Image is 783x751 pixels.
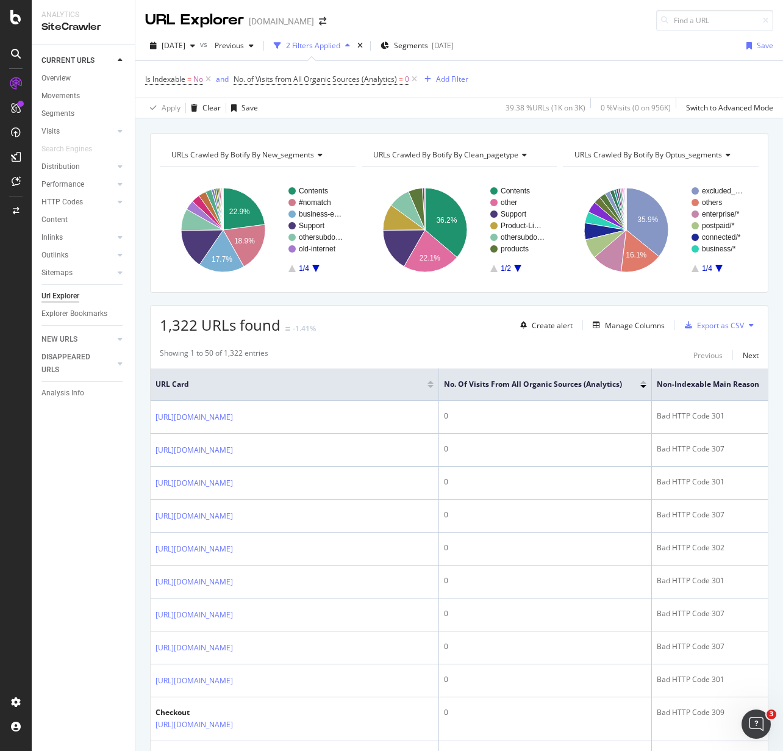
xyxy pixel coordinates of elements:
[285,327,290,331] img: Equal
[41,107,126,120] a: Segments
[41,231,114,244] a: Inlinks
[202,102,221,113] div: Clear
[162,40,185,51] span: 2025 Sep. 12th
[234,74,397,84] span: No. of Visits from All Organic Sources (Analytics)
[41,54,114,67] a: CURRENT URLS
[702,245,736,253] text: business/*
[286,40,340,51] div: 2 Filters Applied
[169,145,345,165] h4: URLs Crawled By Botify By new_segments
[156,642,233,654] a: [URL][DOMAIN_NAME]
[160,177,352,283] svg: A chart.
[501,210,527,218] text: Support
[563,177,756,283] svg: A chart.
[362,177,554,283] svg: A chart.
[249,15,314,27] div: [DOMAIN_NAME]
[767,710,776,719] span: 3
[229,207,250,216] text: 22.9%
[212,255,232,264] text: 17.7%
[588,318,665,332] button: Manage Columns
[41,351,103,376] div: DISAPPEARED URLS
[742,710,771,739] iframe: Intercom live chat
[145,10,244,31] div: URL Explorer
[355,40,365,52] div: times
[686,102,773,113] div: Switch to Advanced Mode
[299,233,343,242] text: othersubdo…
[515,315,573,335] button: Create alert
[41,387,84,400] div: Analysis Info
[444,575,646,586] div: 0
[156,444,233,456] a: [URL][DOMAIN_NAME]
[41,333,77,346] div: NEW URLS
[506,102,585,113] div: 39.38 % URLs ( 1K on 3K )
[702,221,735,230] text: postpaid/*
[432,40,454,51] div: [DATE]
[702,233,741,242] text: connected/*
[681,98,773,118] button: Switch to Advanced Mode
[444,608,646,619] div: 0
[156,543,233,555] a: [URL][DOMAIN_NAME]
[145,36,200,56] button: [DATE]
[444,379,622,390] span: No. of Visits from All Organic Sources (Analytics)
[156,379,424,390] span: URL Card
[41,90,126,102] a: Movements
[41,125,60,138] div: Visits
[156,411,233,423] a: [URL][DOMAIN_NAME]
[187,74,191,84] span: =
[601,102,671,113] div: 0 % Visits ( 0 on 956K )
[41,290,79,303] div: Url Explorer
[41,196,83,209] div: HTTP Codes
[145,74,185,84] span: Is Indexable
[444,707,646,718] div: 0
[702,264,712,273] text: 1/4
[41,160,114,173] a: Distribution
[743,348,759,362] button: Next
[160,348,268,362] div: Showing 1 to 50 of 1,322 entries
[162,102,181,113] div: Apply
[41,143,92,156] div: Search Engines
[41,307,126,320] a: Explorer Bookmarks
[156,510,233,522] a: [URL][DOMAIN_NAME]
[376,36,459,56] button: Segments[DATE]
[41,333,114,346] a: NEW URLS
[234,237,255,245] text: 18.9%
[693,348,723,362] button: Previous
[319,17,326,26] div: arrow-right-arrow-left
[501,221,542,230] text: Product-Li…
[41,351,114,376] a: DISAPPEARED URLS
[501,198,517,207] text: other
[702,198,722,207] text: others
[41,10,125,20] div: Analytics
[41,249,114,262] a: Outlinks
[41,267,73,279] div: Sitemaps
[186,98,221,118] button: Clear
[702,210,740,218] text: enterprise/*
[156,609,233,621] a: [URL][DOMAIN_NAME]
[444,411,646,422] div: 0
[210,36,259,56] button: Previous
[444,444,646,455] div: 0
[444,674,646,685] div: 0
[697,320,744,331] div: Export as CSV
[532,320,573,331] div: Create alert
[444,509,646,520] div: 0
[638,215,659,224] text: 35.9%
[444,476,646,487] div: 0
[41,196,114,209] a: HTTP Codes
[574,149,722,160] span: URLs Crawled By Botify By optus_segments
[420,72,468,87] button: Add Filter
[702,187,743,195] text: excluded_…
[405,71,409,88] span: 0
[226,98,258,118] button: Save
[394,40,428,51] span: Segments
[156,477,233,489] a: [URL][DOMAIN_NAME]
[41,20,125,34] div: SiteCrawler
[41,90,80,102] div: Movements
[160,315,281,335] span: 1,322 URLs found
[680,315,744,335] button: Export as CSV
[41,231,63,244] div: Inlinks
[444,542,646,553] div: 0
[216,73,229,85] button: and
[743,350,759,361] div: Next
